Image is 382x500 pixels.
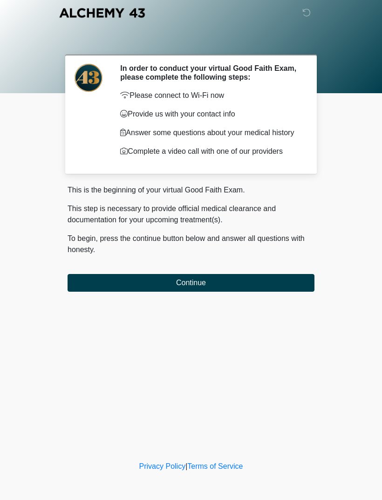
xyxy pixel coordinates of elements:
[187,462,243,470] a: Terms of Service
[120,127,300,138] p: Answer some questions about your medical history
[68,203,314,226] p: This step is necessary to provide official medical clearance and documentation for your upcoming ...
[120,146,300,157] p: Complete a video call with one of our providers
[68,233,314,255] p: To begin, press the continue button below and answer all questions with honesty.
[120,64,300,82] h2: In order to conduct your virtual Good Faith Exam, please complete the following steps:
[75,64,102,92] img: Agent Avatar
[120,109,300,120] p: Provide us with your contact info
[120,90,300,101] p: Please connect to Wi-Fi now
[139,462,186,470] a: Privacy Policy
[61,34,321,51] h1: ‎ ‎ ‎ ‎
[58,7,146,19] img: Alchemy 43 Logo
[185,462,187,470] a: |
[68,185,314,196] p: This is the beginning of your virtual Good Faith Exam.
[68,274,314,292] button: Continue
